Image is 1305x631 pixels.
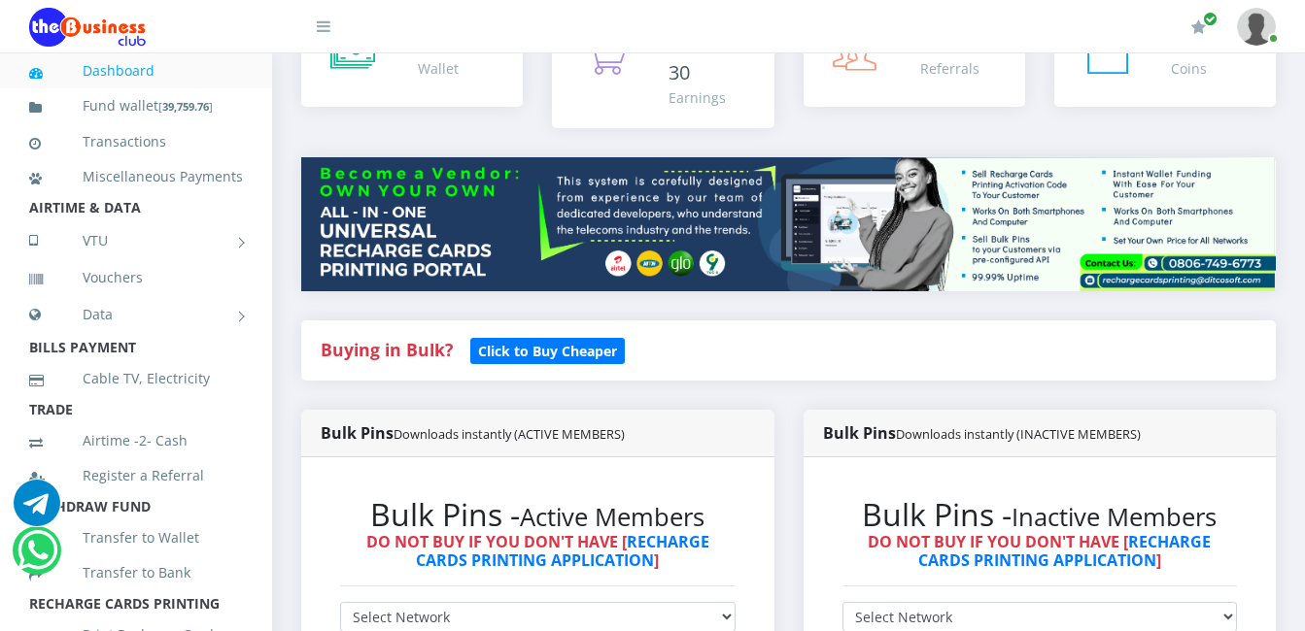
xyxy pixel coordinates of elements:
a: Miscellaneous Payments [29,154,243,199]
div: Earnings [669,87,754,108]
a: Cable TV, Electricity [29,356,243,401]
div: Wallet [418,58,489,79]
h2: Bulk Pins - [842,496,1238,533]
h2: Bulk Pins - [340,496,736,533]
strong: DO NOT BUY IF YOU DON'T HAVE [ ] [366,531,709,571]
a: Transfer to Wallet [29,515,243,560]
span: Renew/Upgrade Subscription [1203,12,1218,26]
a: Register a Referral [29,453,243,498]
img: multitenant_rcp.png [301,157,1276,291]
a: Vouchers [29,255,243,300]
a: Click to Buy Cheaper [470,338,625,361]
small: Downloads instantly (ACTIVE MEMBERS) [394,425,625,443]
a: ₦30.00/₦30 Earnings [552,10,773,128]
strong: DO NOT BUY IF YOU DON'T HAVE [ ] [868,531,1211,571]
a: Chat for support [17,542,57,574]
a: Fund wallet[39,759.76] [29,83,243,129]
a: 0/0 Referrals [804,10,1025,107]
a: Chat for support [14,494,60,526]
a: RECHARGE CARDS PRINTING APPLICATION [416,531,709,571]
div: Coins [1171,58,1214,79]
a: Data [29,290,243,339]
a: Transactions [29,119,243,164]
img: User [1237,8,1276,46]
a: ₦39,760 Wallet [301,10,523,107]
small: [ ] [158,99,213,114]
i: Renew/Upgrade Subscription [1191,19,1206,35]
a: VTU [29,216,243,265]
a: Airtime -2- Cash [29,418,243,463]
small: Inactive Members [1012,500,1217,534]
b: 39,759.76 [162,99,209,114]
small: Downloads instantly (INACTIVE MEMBERS) [896,425,1141,443]
a: Dashboard [29,49,243,93]
a: Transfer to Bank [29,550,243,595]
strong: Bulk Pins [321,422,625,444]
small: Active Members [520,500,704,534]
strong: Buying in Bulk? [321,338,453,361]
b: Click to Buy Cheaper [478,342,617,360]
a: RECHARGE CARDS PRINTING APPLICATION [918,531,1212,571]
div: Referrals [920,58,979,79]
strong: Bulk Pins [823,422,1141,444]
img: Logo [29,8,146,47]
